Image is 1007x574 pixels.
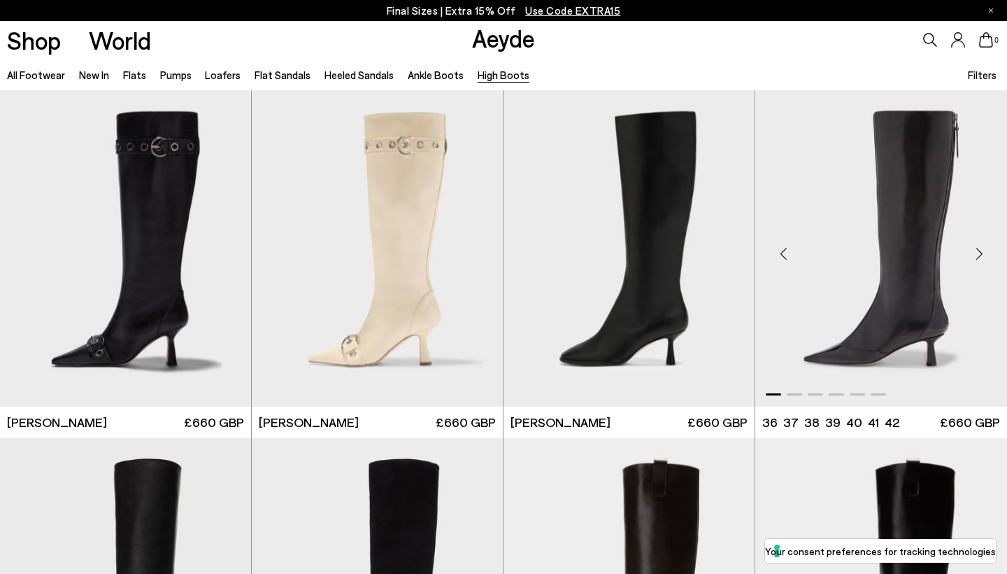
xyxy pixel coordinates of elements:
a: 36 37 38 39 40 41 42 £660 GBP [755,407,1007,438]
a: [PERSON_NAME] £660 GBP [252,407,503,438]
span: Navigate to /collections/ss25-final-sizes [525,4,620,17]
a: Shop [7,28,61,52]
span: £660 GBP [184,414,244,431]
span: £660 GBP [687,414,748,431]
a: [PERSON_NAME] £660 GBP [503,407,755,438]
li: 41 [868,414,879,431]
li: 38 [804,414,820,431]
span: £660 GBP [940,414,1000,431]
ul: variant [762,414,895,431]
a: All Footwear [7,69,65,81]
div: 1 / 6 [755,90,1007,406]
img: Catherine High Sock Boots [503,90,755,406]
li: 36 [762,414,778,431]
div: 1 / 6 [252,90,503,406]
a: Next slide Previous slide [503,90,755,406]
a: Next slide Previous slide [252,90,503,406]
li: 39 [825,414,841,431]
a: Flats [123,69,146,81]
div: Next slide [958,233,1000,275]
a: 0 [979,32,993,48]
button: Your consent preferences for tracking technologies [765,539,996,563]
span: 0 [993,36,1000,44]
img: Vivian Eyelet High Boots [252,90,503,406]
li: 40 [846,414,862,431]
li: 42 [885,414,899,431]
a: Loafers [205,69,241,81]
img: Alexis Dual-Tone High Boots [755,90,1007,406]
a: Flat Sandals [255,69,310,81]
a: Pumps [160,69,192,81]
a: Next slide Previous slide [755,90,1007,406]
span: [PERSON_NAME] [7,414,107,431]
a: New In [79,69,109,81]
div: 1 / 6 [503,90,755,406]
a: Heeled Sandals [324,69,394,81]
a: Ankle Boots [408,69,464,81]
div: Previous slide [762,233,804,275]
li: 37 [783,414,799,431]
span: Filters [968,69,997,81]
a: High Boots [478,69,529,81]
label: Your consent preferences for tracking technologies [765,544,996,559]
span: [PERSON_NAME] [259,414,359,431]
p: Final Sizes | Extra 15% Off [387,2,621,20]
a: World [89,28,151,52]
span: £660 GBP [436,414,496,431]
span: [PERSON_NAME] [510,414,610,431]
a: Aeyde [472,23,535,52]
